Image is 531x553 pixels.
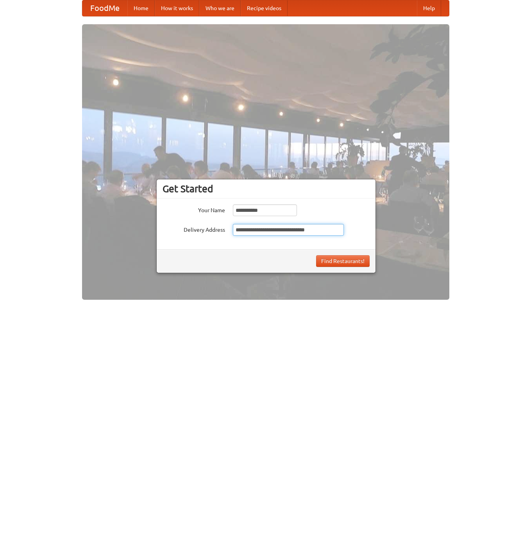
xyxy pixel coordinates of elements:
a: Home [127,0,155,16]
a: Who we are [199,0,241,16]
label: Your Name [163,204,225,214]
a: FoodMe [82,0,127,16]
label: Delivery Address [163,224,225,234]
h3: Get Started [163,183,370,195]
a: Help [417,0,441,16]
a: How it works [155,0,199,16]
a: Recipe videos [241,0,288,16]
button: Find Restaurants! [316,255,370,267]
